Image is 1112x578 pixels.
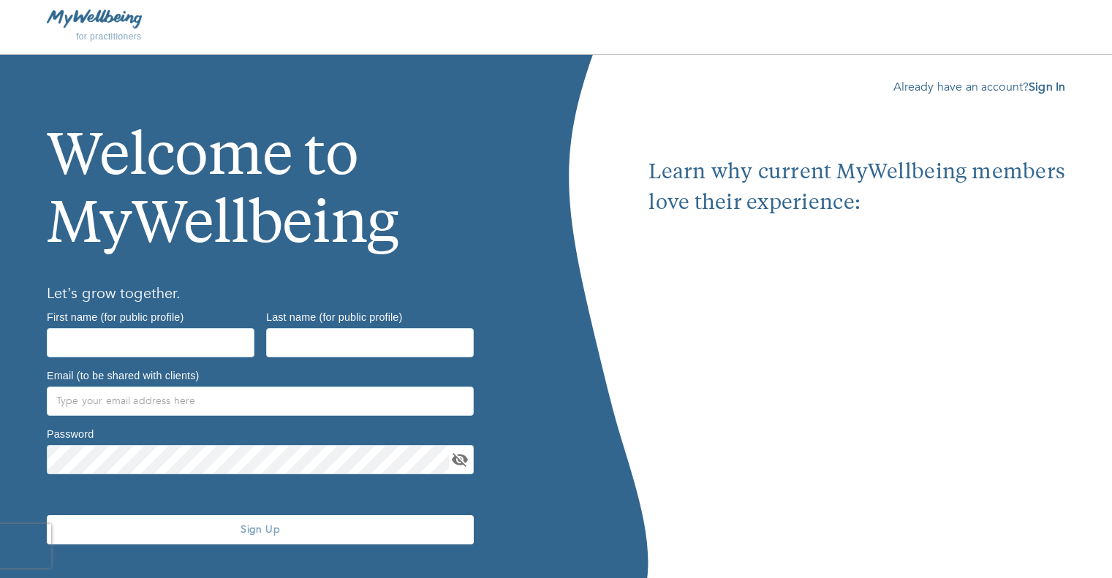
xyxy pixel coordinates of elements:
label: Password [47,428,94,438]
p: Already have an account? [648,78,1065,96]
p: Learn why current MyWellbeing members love their experience: [648,158,1065,219]
a: Sign In [1029,79,1065,95]
label: Email (to be shared with clients) [47,370,199,380]
button: toggle password visibility [449,449,471,471]
label: Last name (for public profile) [266,311,402,322]
button: Sign Up [47,515,474,544]
label: First name (for public profile) [47,311,184,322]
img: MyWellbeing [47,9,142,28]
h1: Welcome to MyWellbeing [47,78,510,262]
span: Sign Up [53,522,468,536]
h6: Let’s grow together. [47,282,510,305]
iframe: Embedded youtube [648,219,1065,532]
span: for practitioners [76,31,142,42]
input: Type your email address here [47,387,474,416]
